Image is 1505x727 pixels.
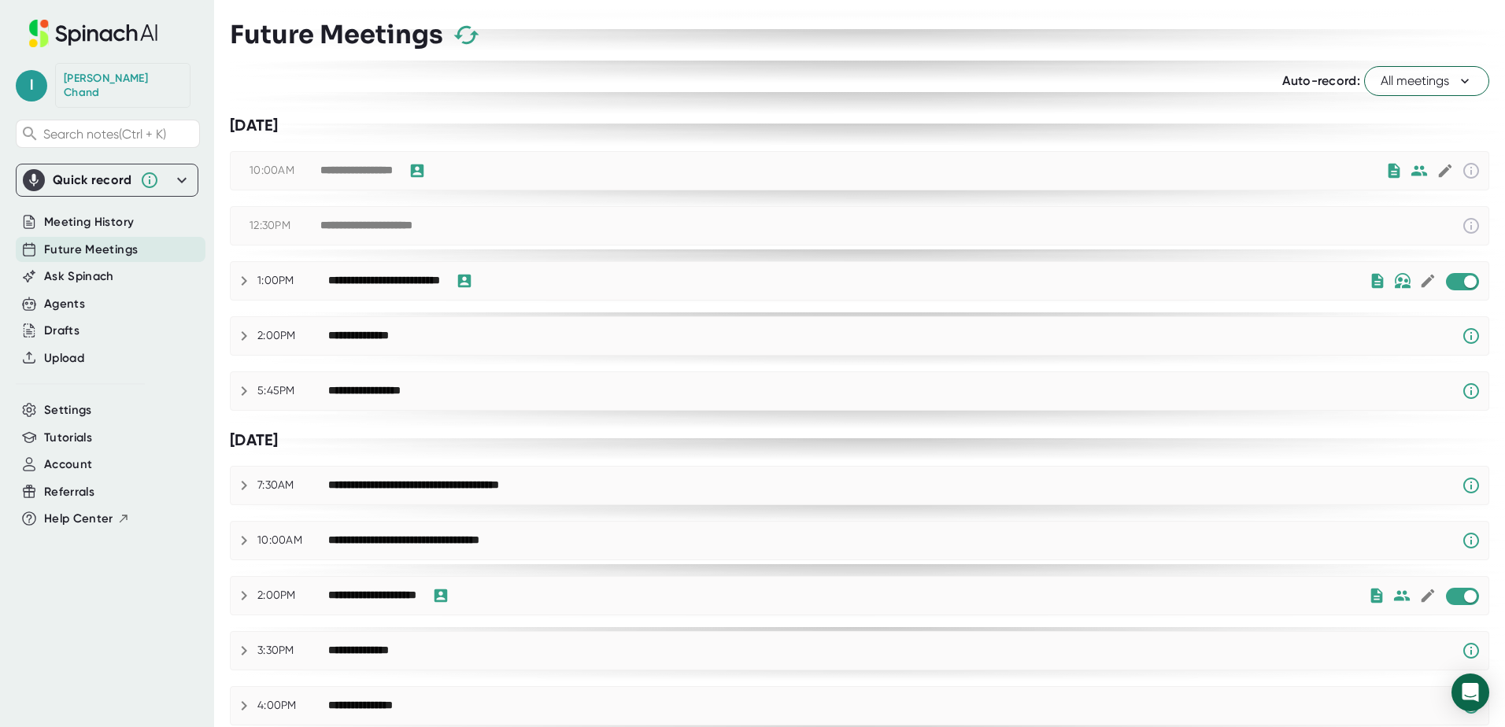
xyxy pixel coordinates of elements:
button: All meetings [1364,66,1489,96]
button: Meeting History [44,213,134,231]
span: Auto-record: [1282,73,1360,88]
div: Laura Chand [64,72,182,99]
div: 10:00AM [250,164,320,178]
button: Settings [44,401,92,419]
button: Future Meetings [44,241,138,259]
button: Ask Spinach [44,268,114,286]
svg: This event has already passed [1462,161,1481,180]
div: 3:30PM [257,644,328,658]
button: Help Center [44,510,130,528]
div: 1:00PM [257,274,328,288]
span: l [16,70,47,101]
div: 10:00AM [257,533,328,548]
button: Account [44,456,92,474]
button: Referrals [44,483,94,501]
h3: Future Meetings [230,20,443,50]
div: 12:30PM [250,219,320,233]
svg: Spinach requires a video conference link. [1462,327,1481,345]
svg: Spinach requires a video conference link. [1462,641,1481,660]
div: 4:00PM [257,699,328,713]
div: 2:00PM [257,589,328,603]
div: Open Intercom Messenger [1451,673,1489,711]
div: [DATE] [230,116,1489,135]
div: 7:30AM [257,478,328,493]
span: Search notes (Ctrl + K) [43,127,166,142]
button: Drafts [44,322,80,340]
div: 2:00PM [257,329,328,343]
svg: Spinach requires a video conference link. [1462,382,1481,400]
svg: Spinach requires a video conference link. [1462,531,1481,550]
div: 5:45PM [257,384,328,398]
span: All meetings [1381,72,1473,90]
button: Agents [44,295,85,313]
svg: Spinach requires a video conference link. [1462,476,1481,495]
div: [DATE] [230,430,1489,450]
div: Quick record [53,172,132,188]
button: Upload [44,349,84,367]
svg: This event has already passed [1462,216,1481,235]
span: Help Center [44,510,113,528]
button: Tutorials [44,429,92,447]
img: internal-only.bf9814430b306fe8849ed4717edd4846.svg [1394,273,1411,289]
div: Quick record [23,164,191,196]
